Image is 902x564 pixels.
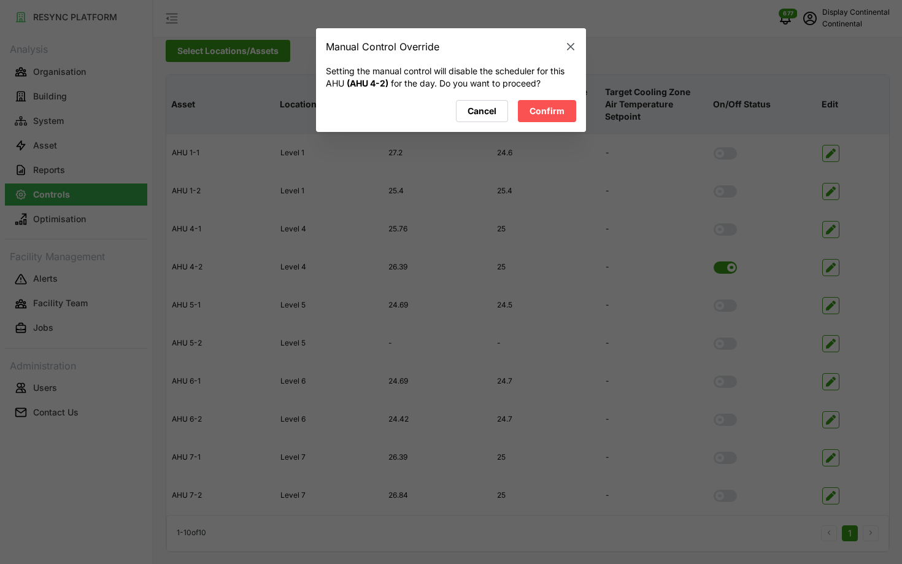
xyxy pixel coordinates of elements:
[518,100,576,122] button: Confirm
[530,101,565,122] span: Confirm
[456,100,508,122] button: Cancel
[347,78,388,88] span: ( AHU 4-2 )
[468,101,496,122] span: Cancel
[326,42,439,52] h2: Manual Control Override
[326,65,576,90] p: Setting the manual control will disable the scheduler for this AHU for the day. Do you want to pr...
